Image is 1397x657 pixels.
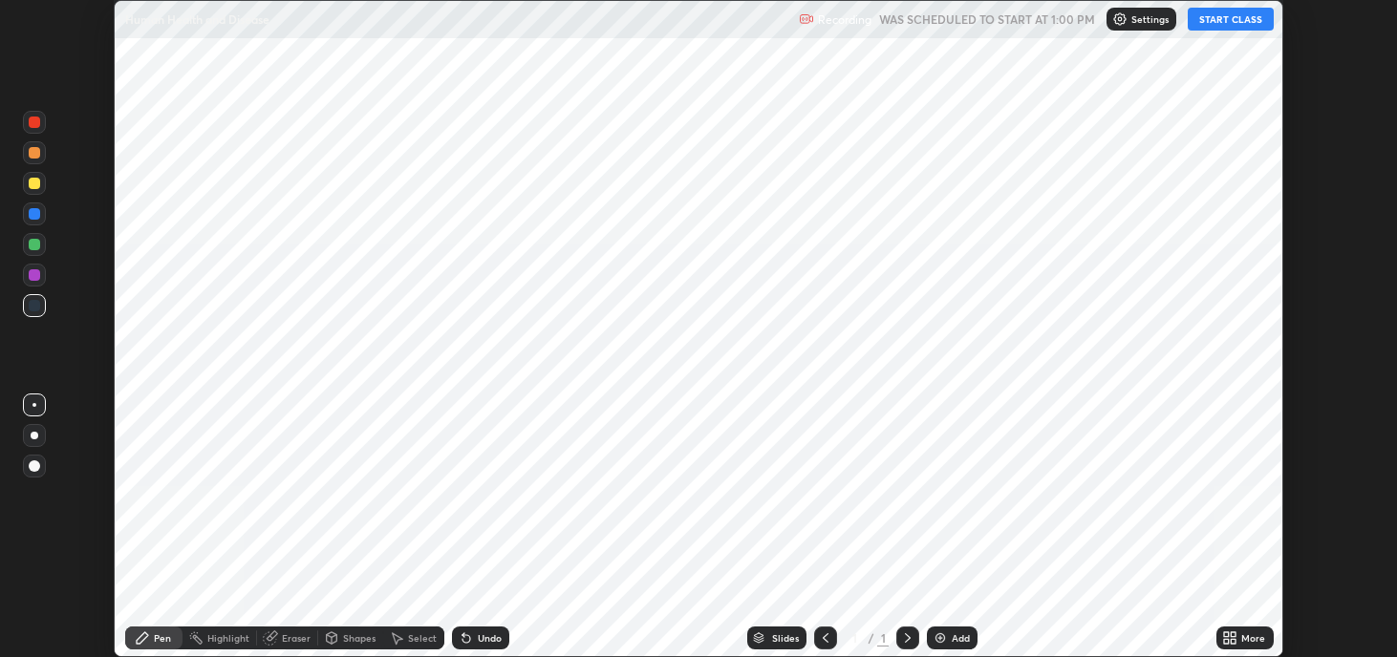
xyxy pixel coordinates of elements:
img: recording.375f2c34.svg [799,11,814,27]
p: Settings [1131,14,1169,24]
div: 1 [877,629,889,646]
div: Shapes [343,633,376,643]
div: Select [408,633,437,643]
div: Highlight [207,633,249,643]
p: Human Health and Disease [125,11,269,27]
h5: WAS SCHEDULED TO START AT 1:00 PM [879,11,1095,28]
p: Recording [818,12,871,27]
div: / [868,632,873,644]
img: add-slide-button [933,630,948,646]
div: Add [952,633,970,643]
div: Undo [478,633,502,643]
div: Slides [772,633,799,643]
img: class-settings-icons [1112,11,1128,27]
div: More [1241,633,1265,643]
div: Pen [154,633,171,643]
button: START CLASS [1188,8,1274,31]
div: 1 [845,632,864,644]
div: Eraser [282,633,311,643]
